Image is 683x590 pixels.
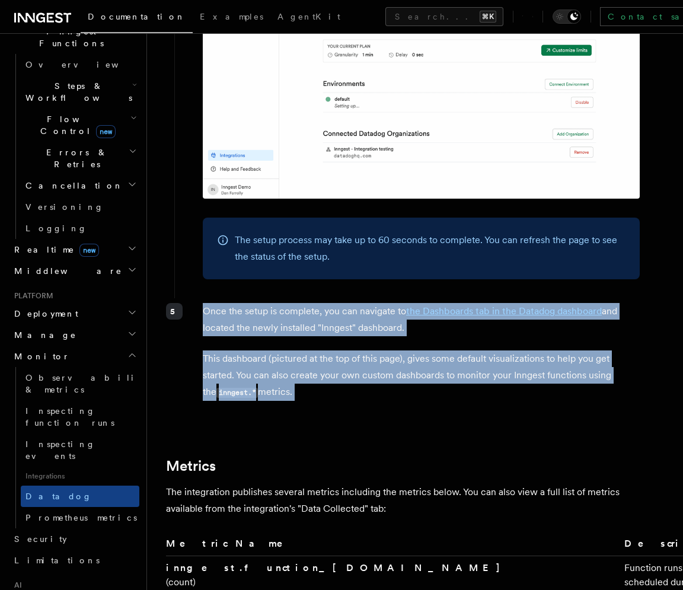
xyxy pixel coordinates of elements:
span: Inngest Functions [9,25,128,49]
span: Examples [200,12,263,21]
span: Errors & Retries [21,146,129,170]
code: inngest.* [216,388,258,398]
span: Versioning [25,202,104,212]
span: Monitor [9,350,70,362]
span: AI [9,581,22,590]
span: Datadog [25,492,92,501]
span: Logging [25,224,87,233]
button: Toggle dark mode [553,9,581,24]
span: Integrations [21,467,139,486]
a: the Dashboards tab in the Datadog dashboard [406,305,602,317]
span: Manage [9,329,76,341]
span: Overview [25,60,148,69]
p: The setup process may take up to 60 seconds to complete. You can refresh the page to see the stat... [235,232,625,265]
a: Prometheus metrics [21,507,139,528]
a: Inspecting events [21,433,139,467]
span: Limitations [14,556,100,565]
a: Security [9,528,139,550]
button: Deployment [9,303,139,324]
p: Once the setup is complete, you can navigate to and located the newly installed "Inngest" dashboard. [203,303,640,336]
p: This dashboard (pictured at the top of this page), gives some default visualizations to help you ... [203,350,640,401]
button: Monitor [9,346,139,367]
p: The integration publishes several metrics including the metrics below. You can also view a full l... [166,484,640,517]
span: Documentation [88,12,186,21]
span: Prometheus metrics [25,513,137,522]
a: Versioning [21,196,139,218]
span: AgentKit [277,12,340,21]
button: Middleware [9,260,139,282]
a: Overview [21,54,139,75]
kbd: ⌘K [480,11,496,23]
div: Inngest Functions [9,54,139,239]
span: Deployment [9,308,78,320]
span: Realtime [9,244,99,256]
button: Realtimenew [9,239,139,260]
span: new [96,125,116,138]
a: Logging [21,218,139,239]
span: new [79,244,99,257]
a: Documentation [81,4,193,33]
span: Steps & Workflows [21,80,132,104]
button: Cancellation [21,175,139,196]
button: Flow Controlnew [21,109,139,142]
span: Middleware [9,265,122,277]
span: Cancellation [21,180,123,192]
span: Flow Control [21,113,130,137]
a: Limitations [9,550,139,571]
span: Inspecting events [25,439,95,461]
a: AgentKit [270,4,347,32]
a: Inspecting function runs [21,400,139,433]
span: Security [14,534,67,544]
button: Steps & Workflows [21,75,139,109]
a: Examples [193,4,270,32]
a: Datadog [21,486,139,507]
strong: inngest.function_[DOMAIN_NAME] [166,562,510,573]
strong: Metric Name [166,538,299,549]
button: Manage [9,324,139,346]
button: Errors & Retries [21,142,139,175]
button: Inngest Functions [9,21,139,54]
span: Observability & metrics [25,373,148,394]
div: 5 [166,303,183,320]
span: Platform [9,291,53,301]
button: Search...⌘K [385,7,503,26]
div: Monitor [9,367,139,528]
a: Observability & metrics [21,367,139,400]
a: Metrics [166,458,216,474]
span: Inspecting function runs [25,406,114,428]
